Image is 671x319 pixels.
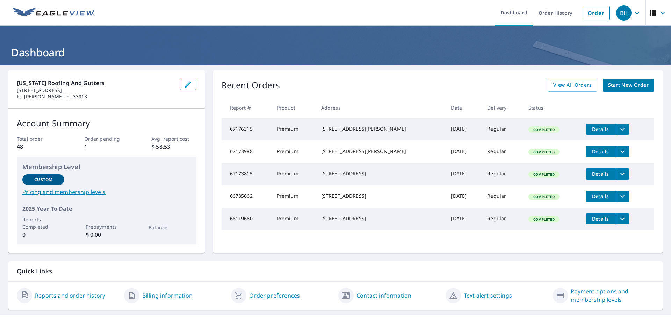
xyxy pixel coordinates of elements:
[321,148,440,155] div: [STREET_ADDRESS][PERSON_NAME]
[586,146,615,157] button: detailsBtn-67173988
[445,163,482,185] td: [DATE]
[17,93,174,100] p: Ft. [PERSON_NAME], FL 33913
[34,176,52,183] p: Custom
[615,168,629,180] button: filesDropdownBtn-67173815
[482,97,523,118] th: Delivery
[321,170,440,177] div: [STREET_ADDRESS]
[17,117,196,130] p: Account Summary
[445,97,482,118] th: Date
[571,287,654,304] a: Payment options and membership levels
[586,124,615,135] button: detailsBtn-67176315
[482,118,523,140] td: Regular
[151,135,196,143] p: Avg. report cost
[482,140,523,163] td: Regular
[17,135,62,143] p: Total order
[529,217,559,222] span: Completed
[271,118,316,140] td: Premium
[586,191,615,202] button: detailsBtn-66785662
[271,97,316,118] th: Product
[222,185,271,208] td: 66785662
[586,213,615,224] button: detailsBtn-66119660
[321,193,440,200] div: [STREET_ADDRESS]
[482,185,523,208] td: Regular
[271,208,316,230] td: Premium
[22,188,191,196] a: Pricing and membership levels
[22,230,64,239] p: 0
[553,81,592,90] span: View All Orders
[86,223,128,230] p: Prepayments
[590,126,611,132] span: Details
[529,172,559,177] span: Completed
[142,291,193,300] a: Billing information
[548,79,597,92] a: View All Orders
[8,45,663,60] h1: Dashboard
[590,171,611,177] span: Details
[445,185,482,208] td: [DATE]
[523,97,580,118] th: Status
[590,193,611,200] span: Details
[616,5,632,21] div: BH
[482,208,523,230] td: Regular
[615,124,629,135] button: filesDropdownBtn-67176315
[17,143,62,151] p: 48
[321,215,440,222] div: [STREET_ADDRESS]
[603,79,654,92] a: Start New Order
[615,191,629,202] button: filesDropdownBtn-66785662
[13,8,95,18] img: EV Logo
[249,291,300,300] a: Order preferences
[222,97,271,118] th: Report #
[271,185,316,208] td: Premium
[84,135,129,143] p: Order pending
[445,118,482,140] td: [DATE]
[151,143,196,151] p: $ 58.53
[445,208,482,230] td: [DATE]
[271,163,316,185] td: Premium
[356,291,411,300] a: Contact information
[590,215,611,222] span: Details
[321,125,440,132] div: [STREET_ADDRESS][PERSON_NAME]
[17,79,174,87] p: [US_STATE] Roofing And Gutters
[84,143,129,151] p: 1
[222,163,271,185] td: 67173815
[586,168,615,180] button: detailsBtn-67173815
[316,97,446,118] th: Address
[35,291,105,300] a: Reports and order history
[445,140,482,163] td: [DATE]
[222,140,271,163] td: 67173988
[529,150,559,154] span: Completed
[482,163,523,185] td: Regular
[222,79,280,92] p: Recent Orders
[17,87,174,93] p: [STREET_ADDRESS]
[22,216,64,230] p: Reports Completed
[271,140,316,163] td: Premium
[615,213,629,224] button: filesDropdownBtn-66119660
[22,204,191,213] p: 2025 Year To Date
[529,127,559,132] span: Completed
[615,146,629,157] button: filesDropdownBtn-67173988
[17,267,654,276] p: Quick Links
[590,148,611,155] span: Details
[86,230,128,239] p: $ 0.00
[464,291,512,300] a: Text alert settings
[149,224,190,231] p: Balance
[22,162,191,172] p: Membership Level
[608,81,649,90] span: Start New Order
[582,6,610,20] a: Order
[529,194,559,199] span: Completed
[222,208,271,230] td: 66119660
[222,118,271,140] td: 67176315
